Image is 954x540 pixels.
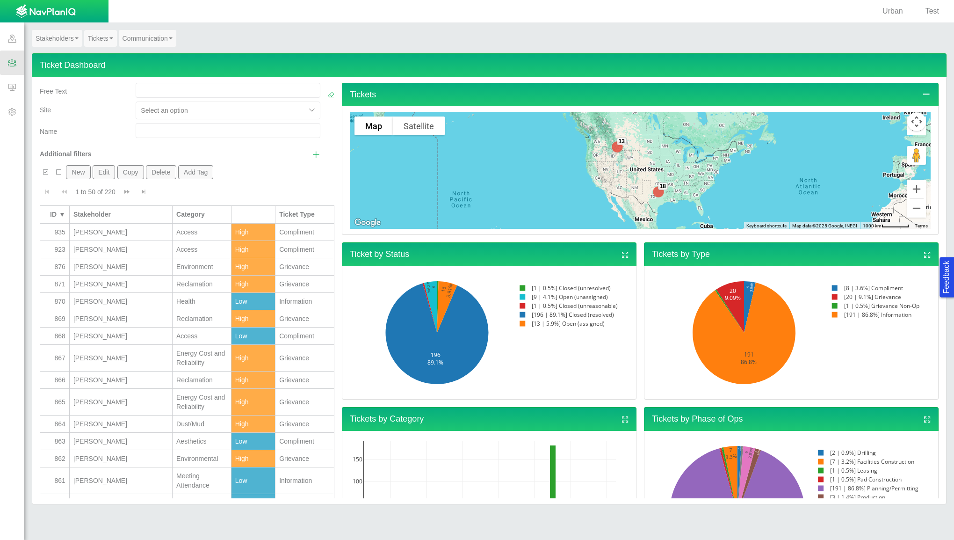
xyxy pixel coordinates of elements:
div: ID [44,210,57,219]
div: 866 [44,375,65,385]
a: Show additional filters [312,149,320,161]
div: [PERSON_NAME] [73,353,168,363]
div: Grievance [279,353,330,363]
a: View full screen [621,414,629,425]
td: 868 [40,328,70,345]
div: [PERSON_NAME] [73,476,168,485]
div: High [235,397,271,407]
td: 866 [40,372,70,389]
td: Meeting Attendance [173,494,231,521]
td: Grievance [275,258,334,276]
img: UrbanGroupSolutionsTheme$USG_Images$logo.png [15,4,76,19]
a: Clear Filters [328,90,334,100]
div: [PERSON_NAME] [73,314,168,323]
div: 865 [44,397,65,407]
a: Open this area in Google Maps (opens a new window) [352,217,383,229]
div: High [235,375,271,385]
td: Low [231,494,275,521]
td: Compliment [275,328,334,345]
td: Reclamation [173,276,231,293]
td: 923 [40,241,70,258]
div: Priority [235,210,271,219]
div: [PERSON_NAME] [73,331,168,341]
td: 871 [40,276,70,293]
td: Environment [173,258,231,276]
div: High [235,262,271,271]
button: Zoom out [907,199,926,218]
td: High [231,310,275,328]
td: Grievance [275,310,334,328]
div: Energy Cost and Reliability [176,393,227,411]
div: [PERSON_NAME] [73,262,168,271]
div: 862 [44,454,65,463]
td: Information [275,494,334,521]
td: Grievance [275,372,334,389]
div: [PERSON_NAME] [73,279,168,289]
button: Show street map [354,117,393,135]
td: Grievance [275,276,334,293]
div: 870 [44,297,65,306]
div: Additional filters [40,142,128,159]
td: Barr, Melissa [70,494,173,521]
a: Tickets [84,30,117,47]
td: Dust/Mud [173,416,231,433]
span: Urban [882,7,903,15]
div: 868 [44,331,65,341]
div: Tickets [342,106,939,235]
div: 861 [44,476,65,485]
span: Name [40,128,57,135]
td: Gomez, Christopher [70,328,173,345]
td: Lopez, Brandon [70,258,173,276]
td: Baldwin, Rachel [70,450,173,467]
div: [PERSON_NAME] [73,419,168,429]
td: 869 [40,310,70,328]
td: Adams, Laura [70,224,173,241]
button: Keyboard shortcuts [746,223,787,229]
td: Access [173,328,231,345]
h4: Ticket by Status [342,242,636,266]
button: Show satellite imagery [393,117,445,135]
td: Health [173,293,231,310]
h4: Tickets by Category [342,407,636,431]
div: Environment [176,262,227,271]
td: Adkins, Joshua [70,345,173,372]
div: Grievance [279,314,330,323]
div: 935 [44,227,65,237]
td: Guzman, Sandra [70,293,173,310]
button: Add Tag [178,165,214,179]
div: Reclamation [176,314,227,323]
div: Information [279,297,330,306]
td: Campbell, George [70,389,173,416]
td: Compliment [275,433,334,450]
div: 13 [617,138,627,145]
div: High [235,245,271,254]
div: [PERSON_NAME] [73,245,168,254]
div: Grievance [279,279,330,289]
div: [PERSON_NAME] [73,454,168,463]
span: Site [40,106,51,114]
td: Environmental [173,450,231,467]
td: 861 [40,467,70,494]
td: Compliment [275,241,334,258]
div: [PERSON_NAME] [73,227,168,237]
td: Access [173,241,231,258]
td: High [231,416,275,433]
div: [PERSON_NAME] [73,297,168,306]
div: 18 [658,183,668,190]
td: Grievance [275,450,334,467]
div: 869 [44,314,65,323]
span: 1000 km [863,223,882,228]
div: [PERSON_NAME] [73,375,168,385]
span: Test [925,7,939,15]
div: High [235,279,271,289]
div: 923 [44,245,65,254]
td: Meeting Attendance [173,467,231,494]
td: Adkins, Joshua [70,310,173,328]
div: Aesthetics [176,437,227,446]
div: High [235,227,271,237]
div: Access [176,331,227,341]
img: Google [352,217,383,229]
div: Pagination [40,183,334,201]
button: Feedback [940,257,954,297]
th: Stakeholder [70,205,173,224]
